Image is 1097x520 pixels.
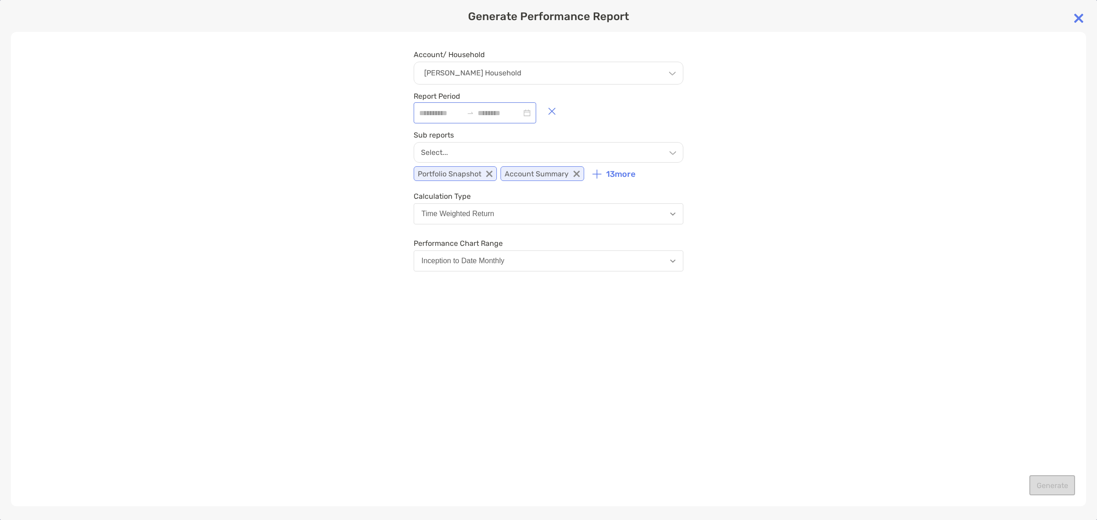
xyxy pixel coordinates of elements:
[670,260,676,263] img: Open dropdown arrow
[548,108,556,115] img: button icon
[421,257,504,265] div: Inception to Date Monthly
[414,192,683,201] span: Calculation Type
[592,170,602,179] img: icon plus
[670,212,676,216] img: Open dropdown arrow
[421,148,448,157] p: Select...
[414,131,454,139] label: Sub reports
[414,250,683,271] button: Inception to Date Monthly
[421,210,494,218] div: Time Weighted Return
[424,69,522,77] p: [PERSON_NAME] Household
[467,109,474,117] span: to
[414,92,536,101] span: Report Period
[414,203,683,224] button: Time Weighted Return
[414,166,497,181] p: Portfolio Snapshot
[11,11,1086,22] p: Generate Performance Report
[606,170,635,179] p: 13 more
[467,109,474,117] span: swap-right
[414,239,683,248] span: Performance Chart Range
[501,166,584,181] p: Account Summary
[1070,9,1088,27] img: close modal icon
[414,50,485,59] label: Account/ Household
